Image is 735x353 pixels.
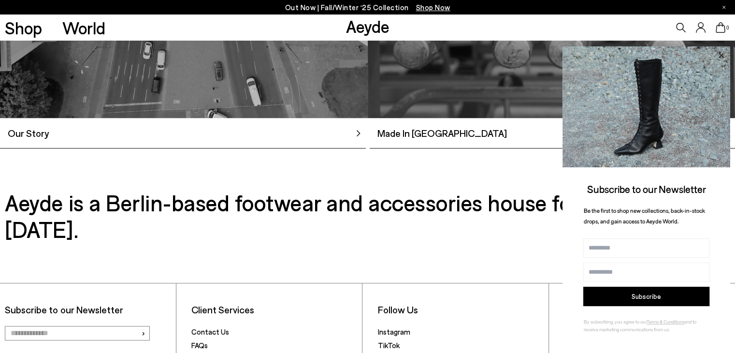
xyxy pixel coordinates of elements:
[716,22,725,33] a: 0
[191,304,357,316] li: Client Services
[647,319,684,324] a: Terms & Conditions
[725,25,730,30] span: 0
[346,16,389,36] a: Aeyde
[587,183,706,195] span: Subscribe to our Newsletter
[377,327,410,336] a: Instagram
[370,126,507,140] span: Made In [GEOGRAPHIC_DATA]
[562,46,730,167] img: 2a6287a1333c9a56320fd6e7b3c4a9a9.jpg
[584,319,647,324] span: By subscribing, you agree to our
[5,19,42,36] a: Shop
[377,304,543,316] li: Follow Us
[377,341,399,350] a: TikTok
[191,341,208,350] a: FAQs
[416,3,450,12] span: Navigate to /collections/new-in
[62,19,105,36] a: World
[5,189,730,242] h3: Aeyde is a Berlin-based footwear and accessories house founded in [DATE].
[191,327,229,336] a: Contact Us
[5,304,171,316] p: Subscribe to our Newsletter
[583,287,709,306] button: Subscribe
[584,207,705,225] span: Be the first to shop new collections, back-in-stock drops, and gain access to Aeyde World.
[141,326,145,340] span: ›
[355,130,362,137] img: svg%3E
[285,1,450,14] p: Out Now | Fall/Winter ‘25 Collection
